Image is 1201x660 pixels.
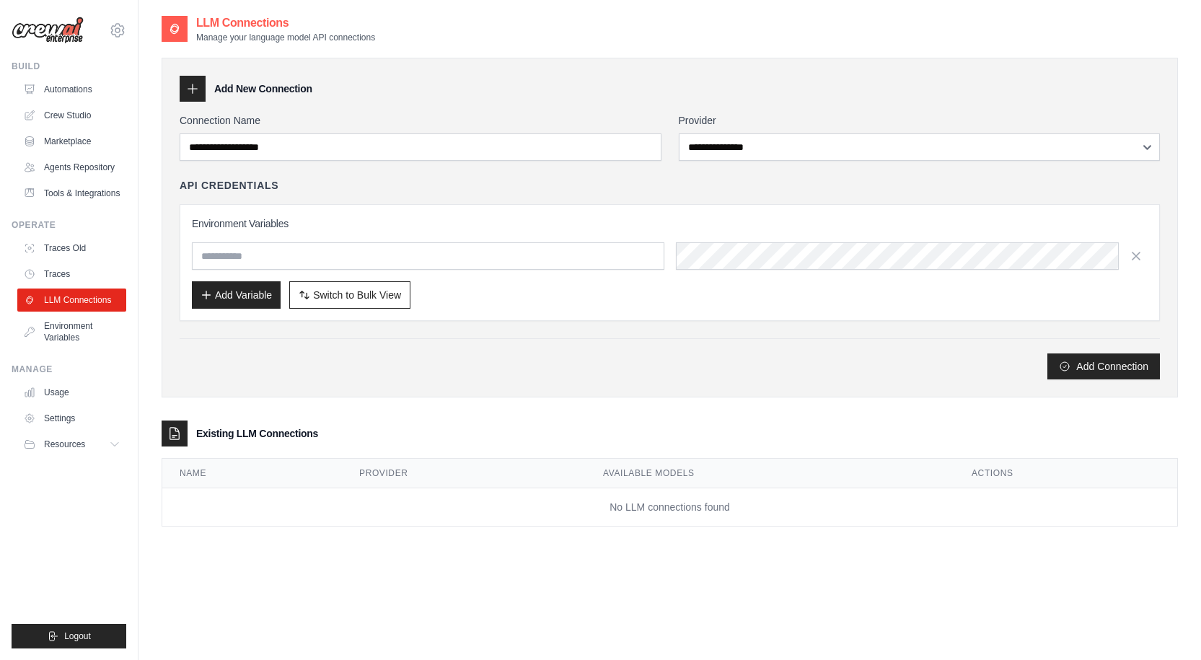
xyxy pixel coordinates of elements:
[679,113,1161,128] label: Provider
[192,216,1148,231] h3: Environment Variables
[162,459,342,488] th: Name
[342,459,586,488] th: Provider
[313,288,401,302] span: Switch to Bulk View
[17,263,126,286] a: Traces
[17,381,126,404] a: Usage
[180,113,661,128] label: Connection Name
[17,289,126,312] a: LLM Connections
[12,364,126,375] div: Manage
[214,82,312,96] h3: Add New Connection
[44,439,85,450] span: Resources
[954,459,1177,488] th: Actions
[162,488,1177,527] td: No LLM connections found
[17,182,126,205] a: Tools & Integrations
[196,426,318,441] h3: Existing LLM Connections
[180,178,278,193] h4: API Credentials
[12,219,126,231] div: Operate
[192,281,281,309] button: Add Variable
[12,17,84,44] img: Logo
[17,78,126,101] a: Automations
[17,104,126,127] a: Crew Studio
[289,281,410,309] button: Switch to Bulk View
[17,407,126,430] a: Settings
[12,624,126,648] button: Logout
[196,14,375,32] h2: LLM Connections
[64,630,91,642] span: Logout
[1047,353,1160,379] button: Add Connection
[17,314,126,349] a: Environment Variables
[12,61,126,72] div: Build
[17,433,126,456] button: Resources
[17,130,126,153] a: Marketplace
[17,156,126,179] a: Agents Repository
[17,237,126,260] a: Traces Old
[586,459,954,488] th: Available Models
[196,32,375,43] p: Manage your language model API connections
